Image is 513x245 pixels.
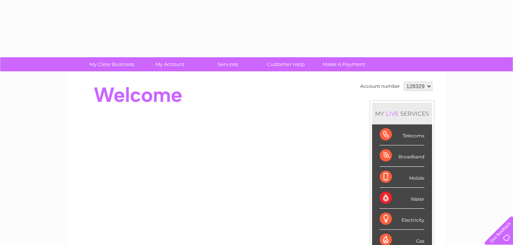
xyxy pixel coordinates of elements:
div: Electricity [380,209,424,230]
a: Customer Help [254,57,317,71]
div: Water [380,188,424,209]
div: Mobile [380,167,424,188]
a: Make A Payment [312,57,375,71]
a: My Account [138,57,201,71]
div: Broadband [380,145,424,166]
div: Telecoms [380,124,424,145]
td: Account number [358,80,402,93]
div: LIVE [384,110,400,117]
div: MY SERVICES [372,103,432,124]
a: My Clear Business [80,57,143,71]
a: Services [196,57,259,71]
